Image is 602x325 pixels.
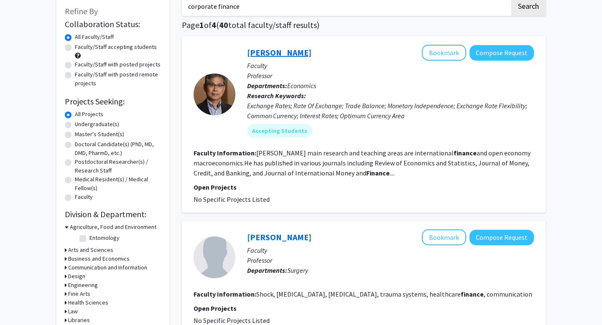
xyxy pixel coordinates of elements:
[194,195,270,203] span: No Specific Projects Listed
[199,20,204,30] span: 1
[75,60,161,69] label: Faculty/Staff with posted projects
[75,130,124,139] label: Master's Student(s)
[247,71,534,81] p: Professor
[247,124,312,137] mat-chip: Accepting Students
[461,290,484,298] b: finance
[75,193,93,201] label: Faculty
[247,101,534,121] div: Exchange Rates; Rate Of Exchange; Trade Balance; Monetary Independence; Exchange Rate Flexibility...
[247,81,287,90] b: Departments:
[212,20,216,30] span: 4
[75,140,161,157] label: Doctoral Candidate(s) (PhD, MD, DMD, PharmD, etc.)
[256,290,532,298] fg-read-more: Shock, [MEDICAL_DATA], [MEDICAL_DATA], trauma systems, healthcare , communication
[194,290,256,298] b: Faculty Information:
[75,157,161,175] label: Postdoctoral Researcher(s) / Research Staff
[68,289,90,298] h3: Fine Arts
[469,45,534,61] button: Compose Request to Yoonbai Kim
[422,229,466,245] button: Add Andrew Bernard to Bookmarks
[68,307,78,316] h3: Law
[247,232,311,242] a: [PERSON_NAME]
[194,182,534,192] p: Open Projects
[68,246,113,254] h3: Arts and Sciences
[65,6,98,16] span: Refine By
[65,19,161,29] h2: Collaboration Status:
[89,234,120,242] label: Entomology
[75,110,103,119] label: All Projects
[6,287,36,319] iframe: Chat
[75,70,161,88] label: Faculty/Staff with posted remote projects
[454,149,477,157] b: finance
[287,266,308,274] span: Surgery
[194,149,256,157] b: Faculty Information:
[422,45,466,61] button: Add Yoonbai Kim to Bookmarks
[194,149,531,177] fg-read-more: [PERSON_NAME] main research and teaching areas are international and open economy macroeconomics....
[75,120,119,129] label: Undergraduate(s)
[75,175,161,193] label: Medical Resident(s) / Medical Fellow(s)
[247,245,534,255] p: Faculty
[75,33,114,41] label: All Faculty/Staff
[65,96,161,107] h2: Projects Seeking:
[219,20,228,30] span: 40
[65,209,161,219] h2: Division & Department:
[68,254,130,263] h3: Business and Economics
[75,43,157,51] label: Faculty/Staff accepting students
[68,272,85,281] h3: Design
[68,316,90,325] h3: Libraries
[469,230,534,245] button: Compose Request to Andrew Bernard
[366,169,390,177] b: Finance
[247,91,306,100] b: Research Keywords:
[247,61,534,71] p: Faculty
[68,281,98,289] h3: Engineering
[194,303,534,313] p: Open Projects
[68,263,147,272] h3: Communication and Information
[70,223,156,231] h3: Agriculture, Food and Environment
[182,20,546,30] h1: Page of ( total faculty/staff results)
[247,255,534,265] p: Professor
[287,81,316,90] span: Economics
[194,316,270,325] span: No Specific Projects Listed
[247,266,287,274] b: Departments:
[68,298,108,307] h3: Health Sciences
[247,47,311,58] a: [PERSON_NAME]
